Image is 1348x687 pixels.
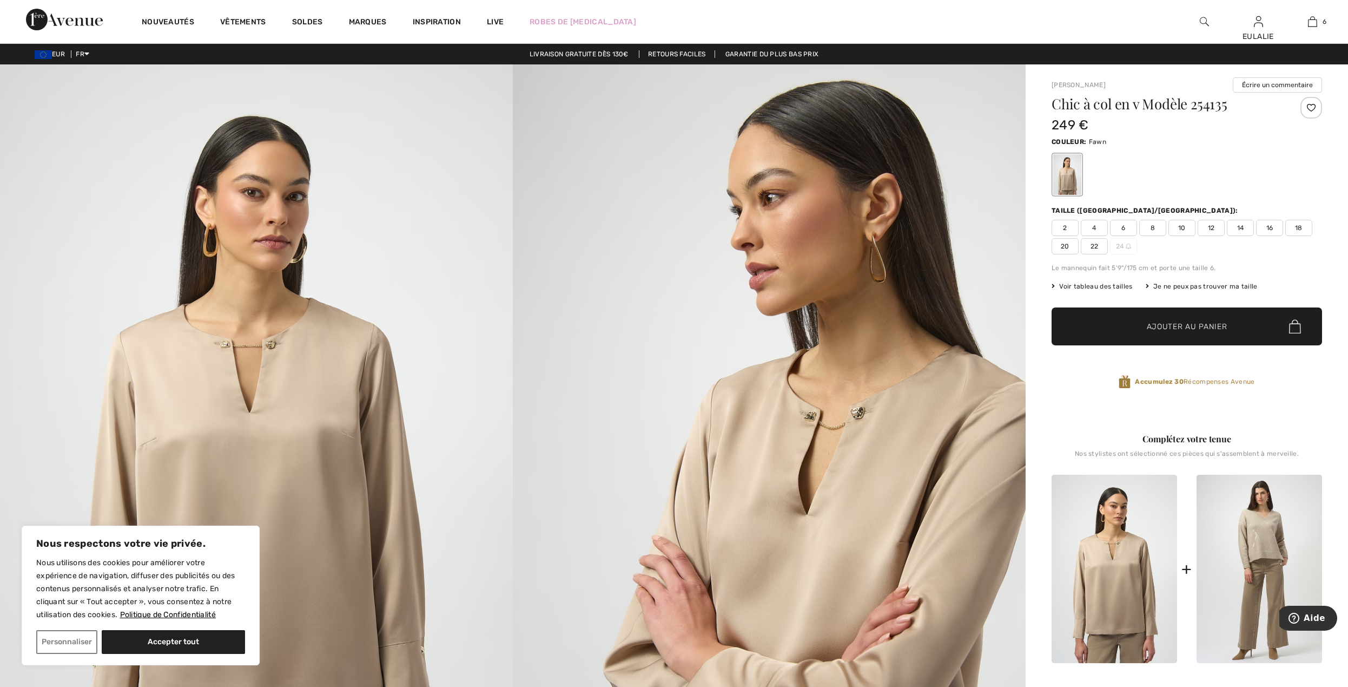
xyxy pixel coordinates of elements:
[1289,319,1301,333] img: Bag.svg
[35,50,69,58] span: EUR
[22,526,260,665] div: Nous respectons votre vie privée.
[26,9,103,30] img: 1ère Avenue
[1052,433,1322,446] div: Complétez votre tenue
[1110,220,1137,236] span: 6
[1233,77,1322,93] button: Écrire un commentaire
[1168,220,1195,236] span: 10
[639,50,715,58] a: Retours faciles
[1254,16,1263,27] a: Se connecter
[220,17,266,29] a: Vêtements
[1052,282,1133,291] span: Voir tableau des tailles
[1308,15,1317,28] img: Mon panier
[1081,220,1108,236] span: 4
[1181,557,1192,581] div: +
[1052,475,1177,663] img: Chic à col en V modèle 254135
[36,557,245,621] p: Nous utilisons des cookies pour améliorer votre expérience de navigation, diffuser des publicités...
[1052,220,1079,236] span: 2
[1053,154,1081,195] div: Fawn
[1285,220,1312,236] span: 18
[1052,117,1089,133] span: 249 €
[1052,138,1086,146] span: Couleur:
[36,537,245,550] p: Nous respectons votre vie privée.
[1052,307,1322,345] button: Ajouter au panier
[1119,375,1131,389] img: Récompenses Avenue
[1052,206,1240,215] div: Taille ([GEOGRAPHIC_DATA]/[GEOGRAPHIC_DATA]):
[1139,220,1166,236] span: 8
[1089,138,1106,146] span: Fawn
[1110,238,1137,254] span: 24
[1147,321,1227,332] span: Ajouter au panier
[35,50,52,59] img: Euro
[413,17,461,29] span: Inspiration
[1052,263,1322,273] div: Le mannequin fait 5'9"/175 cm et porte une taille 6.
[36,630,97,654] button: Personnaliser
[142,17,194,29] a: Nouveautés
[102,630,245,654] button: Accepter tout
[1198,220,1225,236] span: 12
[1135,377,1254,387] span: Récompenses Avenue
[1256,220,1283,236] span: 16
[292,17,323,29] a: Soldes
[1081,238,1108,254] span: 22
[1146,282,1258,291] div: Je ne peux pas trouver ma taille
[1254,15,1263,28] img: Mes infos
[717,50,828,58] a: Garantie du plus bas prix
[1052,97,1277,111] h1: Chic à col en v Modèle 254135
[1052,450,1322,466] div: Nos stylistes ont sélectionné ces pièces qui s'assemblent à merveille.
[1232,31,1285,42] div: EULALIE
[1197,475,1322,663] img: Pantalon Évasé Mi-Taille modèle 254919
[76,50,89,58] span: FR
[1200,15,1209,28] img: recherche
[487,16,504,28] a: Live
[1052,81,1106,89] a: [PERSON_NAME]
[1279,606,1337,633] iframe: Ouvre un widget dans lequel vous pouvez trouver plus d’informations
[1126,244,1131,249] img: ring-m.svg
[530,16,636,28] a: Robes de [MEDICAL_DATA]
[120,610,216,620] a: Politique de Confidentialité
[1227,220,1254,236] span: 14
[1052,238,1079,254] span: 20
[1286,15,1339,28] a: 6
[349,17,387,29] a: Marques
[521,50,637,58] a: Livraison gratuite dès 130€
[1135,378,1184,385] strong: Accumulez 30
[1323,17,1326,27] span: 6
